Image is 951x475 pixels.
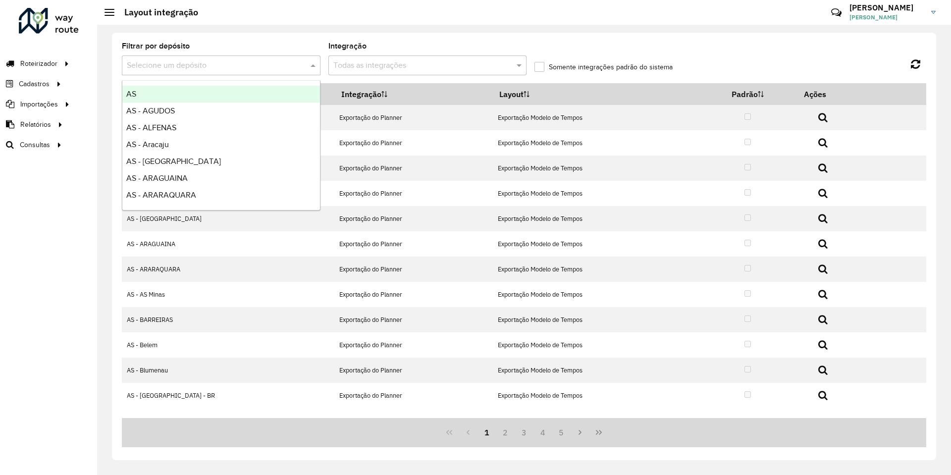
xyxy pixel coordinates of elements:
th: Padrão [698,84,797,105]
a: Consultar [818,136,828,149]
td: Exportação Modelo de Tempos [493,105,698,130]
td: Exportação Modelo de Tempos [493,257,698,282]
td: AS - [GEOGRAPHIC_DATA] [122,206,334,231]
a: Contato Rápido [826,2,847,23]
td: Exportação Modelo de Tempos [493,307,698,332]
a: Consultar [818,211,828,225]
span: AS - AGUDOS [126,106,175,115]
button: 3 [515,423,533,442]
td: Exportação do Planner [334,332,493,358]
h3: [PERSON_NAME] [849,3,924,12]
td: Exportação Modelo de Tempos [493,358,698,383]
span: Importações [20,99,58,109]
td: Exportação Modelo de Tempos [493,332,698,358]
td: Exportação do Planner [334,206,493,231]
td: AS - Blumenau [122,358,334,383]
a: Consultar [818,186,828,200]
a: Consultar [818,161,828,174]
button: 4 [533,423,552,442]
label: Somente integrações padrão do sistema [534,62,673,72]
td: Exportação do Planner [334,383,493,408]
td: Exportação do Planner [334,130,493,156]
ng-dropdown-panel: Options list [122,80,320,211]
td: Exportação Modelo de Tempos [493,383,698,408]
button: 5 [552,423,571,442]
td: Exportação do Planner [334,231,493,257]
td: AS - ARAGUAINA [122,231,334,257]
a: Consultar [818,262,828,275]
a: Consultar [818,313,828,326]
td: Exportação do Planner [334,156,493,181]
a: Consultar [818,363,828,376]
button: Last Page [589,423,608,442]
button: 2 [496,423,515,442]
span: AS - ARARAQUARA [126,191,196,199]
th: Integração [334,84,493,105]
td: Exportação do Planner [334,257,493,282]
a: Consultar [818,338,828,351]
h2: Layout integração [114,7,198,18]
td: AS - Belem [122,332,334,358]
span: Cadastros [19,79,50,89]
label: Integração [328,40,367,52]
td: Exportação Modelo de Tempos [493,206,698,231]
a: Consultar [818,388,828,402]
td: AS - ARARAQUARA [122,257,334,282]
td: AS - [GEOGRAPHIC_DATA] - BR [122,383,334,408]
span: Consultas [20,140,50,150]
span: [PERSON_NAME] [849,13,924,22]
td: Exportação do Planner [334,181,493,206]
a: Consultar [818,237,828,250]
th: Ações [797,84,856,105]
a: Consultar [818,287,828,301]
td: Exportação do Planner [334,358,493,383]
button: Next Page [571,423,589,442]
td: Exportação Modelo de Tempos [493,282,698,307]
td: Exportação do Planner [334,282,493,307]
th: Layout [493,84,698,105]
span: Relatórios [20,119,51,130]
td: AS - BARREIRAS [122,307,334,332]
td: Exportação Modelo de Tempos [493,181,698,206]
td: Exportação Modelo de Tempos [493,231,698,257]
td: AS - AS Minas [122,282,334,307]
label: Filtrar por depósito [122,40,190,52]
button: 1 [477,423,496,442]
span: AS - ALFENAS [126,123,176,132]
span: AS - Aracaju [126,140,169,149]
span: Roteirizador [20,58,57,69]
span: AS - [GEOGRAPHIC_DATA] [126,157,221,165]
span: AS [126,90,136,98]
td: Exportação do Planner [334,105,493,130]
a: Consultar [818,110,828,124]
td: Exportação do Planner [334,307,493,332]
td: Exportação Modelo de Tempos [493,130,698,156]
span: AS - ARAGUAINA [126,174,188,182]
td: Exportação Modelo de Tempos [493,156,698,181]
